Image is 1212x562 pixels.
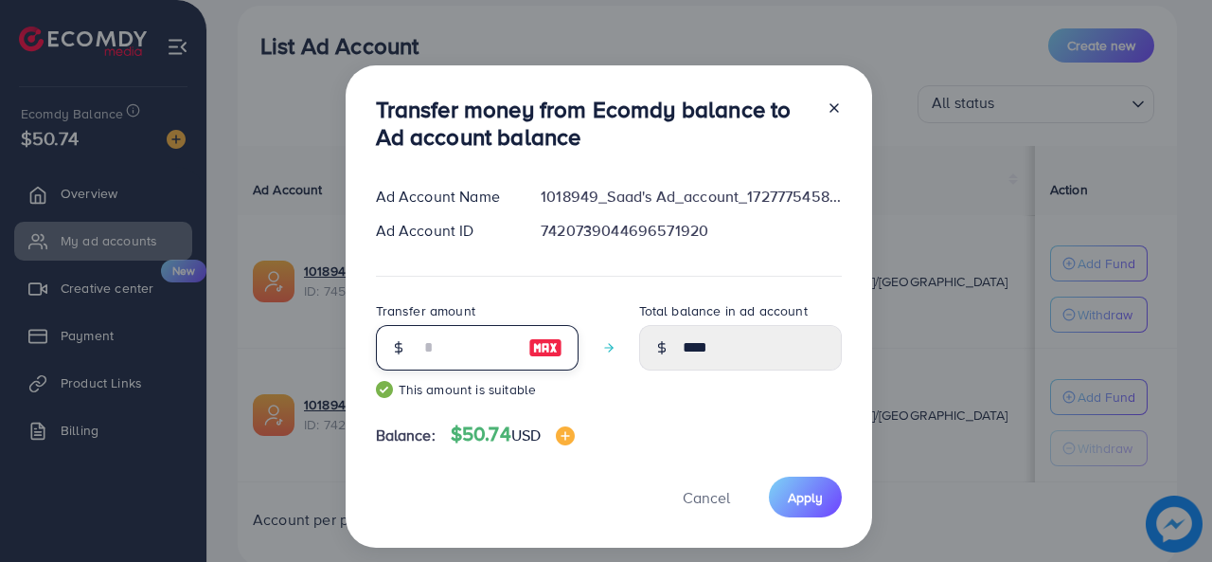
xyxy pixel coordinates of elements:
[683,487,730,508] span: Cancel
[376,301,475,320] label: Transfer amount
[376,380,579,399] small: This amount is suitable
[526,186,856,208] div: 1018949_Saad's Ad_account_1727775458643
[376,425,436,446] span: Balance:
[788,488,823,507] span: Apply
[556,426,575,445] img: image
[528,336,562,359] img: image
[376,96,811,151] h3: Transfer money from Ecomdy balance to Ad account balance
[361,186,526,208] div: Ad Account Name
[376,381,393,398] img: guide
[511,425,541,445] span: USD
[639,301,808,320] label: Total balance in ad account
[526,220,856,242] div: 7420739044696571920
[451,423,575,446] h4: $50.74
[659,477,754,517] button: Cancel
[769,477,842,517] button: Apply
[361,220,526,242] div: Ad Account ID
